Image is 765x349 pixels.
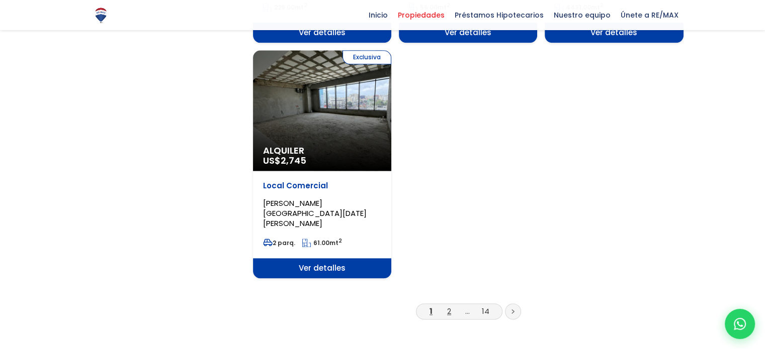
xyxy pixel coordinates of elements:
span: Préstamos Hipotecarios [450,8,549,23]
p: Local Comercial [263,181,381,191]
span: Exclusiva [343,50,391,64]
a: 1 [430,306,433,316]
a: 14 [482,306,489,316]
span: 2 parq. [263,239,295,247]
span: Nuestro equipo [549,8,616,23]
span: 2,745 [281,154,306,167]
span: Ver detalles [253,258,391,278]
span: Ver detalles [545,23,683,43]
span: mt [302,239,342,247]
span: Inicio [364,8,393,23]
span: Alquiler [263,146,381,156]
img: Logo de REMAX [92,7,110,24]
a: Exclusiva Alquiler US$2,745 Local Comercial [PERSON_NAME][GEOGRAPHIC_DATA][DATE][PERSON_NAME] 2 p... [253,50,391,278]
sup: 2 [338,237,342,245]
a: ... [465,306,470,316]
span: 61.00 [313,239,329,247]
span: US$ [263,154,306,167]
span: Únete a RE/MAX [616,8,684,23]
span: [PERSON_NAME][GEOGRAPHIC_DATA][DATE][PERSON_NAME] [263,198,367,228]
span: Propiedades [393,8,450,23]
span: Ver detalles [253,23,391,43]
a: 2 [447,306,451,316]
span: Ver detalles [399,23,537,43]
